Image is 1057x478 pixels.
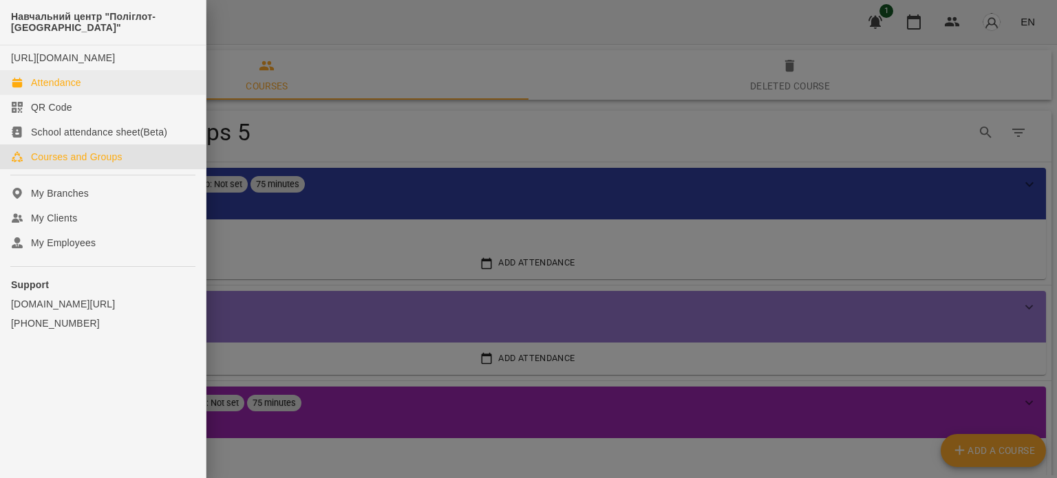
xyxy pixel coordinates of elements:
div: My Clients [31,211,77,225]
span: Навчальний центр "Поліглот-[GEOGRAPHIC_DATA]" [11,11,195,34]
a: [DOMAIN_NAME][URL] [11,297,195,311]
div: School attendance sheet(Beta) [31,125,167,139]
div: My Employees [31,236,96,250]
a: [PHONE_NUMBER] [11,316,195,330]
div: My Branches [31,186,89,200]
div: Courses and Groups [31,150,122,164]
p: Support [11,278,195,292]
div: QR Code [31,100,72,114]
div: Attendance [31,76,81,89]
a: [URL][DOMAIN_NAME] [11,52,115,63]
